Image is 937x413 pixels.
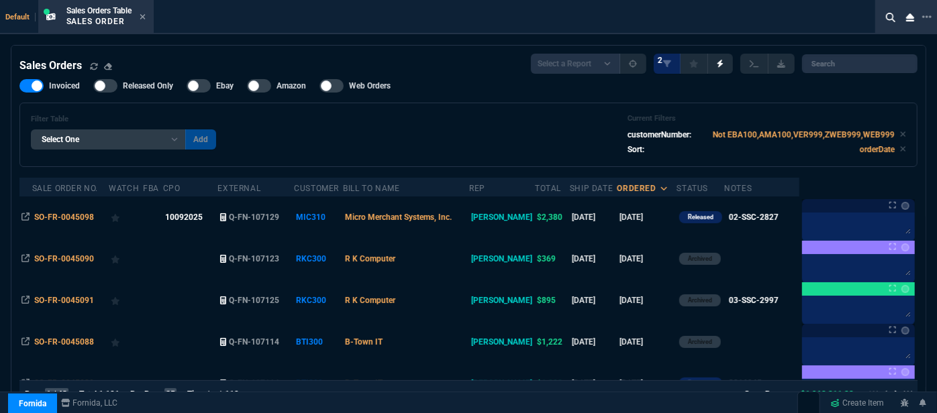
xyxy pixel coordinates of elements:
h6: Current Filters [628,114,906,123]
td: [DATE] [617,196,677,238]
h4: Sales Orders [19,58,82,74]
div: Add to Watchlist [111,374,141,393]
p: Archived [688,337,712,347]
td: [DATE] [570,238,618,280]
span: Ebay [216,80,234,91]
td: [DATE] [617,238,677,280]
td: $1,222 [535,321,570,363]
td: $2,380 [535,196,570,238]
td: [PERSON_NAME] [469,280,535,321]
span: Micro Merchant Systems, Inc. [345,213,452,222]
span: SO-FR-0045091 [34,296,94,305]
span: Default [5,13,36,21]
div: Add to Watchlist [111,291,141,310]
a: Create Item [826,393,890,413]
h6: Filter Table [31,115,216,124]
td: BTI300 [294,321,343,363]
span: 2 [658,55,662,66]
div: Rep [469,183,485,194]
span: Q-FN-107114 [229,379,279,388]
a: msbcCompanyName [57,397,122,409]
div: External [217,183,260,194]
p: customerNumber: [628,129,691,141]
td: [PERSON_NAME] [469,238,535,280]
div: Watch [109,183,139,194]
td: [DATE] [617,280,677,321]
span: Q-FN-107129 [229,213,279,222]
td: [DATE] [617,321,677,363]
div: ordered [617,183,656,194]
td: [DATE] [570,280,618,321]
td: RKC300 [294,238,343,280]
td: [PERSON_NAME] [469,321,535,363]
td: [DATE] [570,363,618,404]
span: Total: [79,390,99,399]
td: RKC300 [294,280,343,321]
p: Archived [688,295,712,306]
td: [DATE] [617,363,677,404]
p: Sort: [628,143,644,156]
td: [PERSON_NAME] [469,196,535,238]
span: B-Town IT [345,337,383,347]
td: $1,222 [535,363,570,404]
span: Per Page: [130,390,164,399]
span: Invoiced [49,80,80,91]
div: Add to Watchlist [111,249,141,268]
div: 3816945 [729,377,762,390]
span: Amazon [277,80,306,91]
div: Total [535,183,561,194]
span: SO-FR-0045098 [34,213,94,222]
span: 1 / 48 [45,388,68,400]
div: 03-SSC-2997 [729,294,779,306]
p: Archived [688,253,712,264]
td: [PERSON_NAME] [469,363,535,404]
span: 25 [164,388,177,400]
div: Status [677,183,708,194]
nx-fornida-value: 10092025 [165,211,215,223]
nx-icon: Open In Opposite Panel [21,296,30,305]
div: Sale Order No. [32,183,98,194]
td: $369 [535,238,570,280]
code: orderDate [860,145,895,154]
nx-icon: Close Workbench [901,9,920,25]
div: Add to Watchlist [111,333,141,351]
div: Bill To Name [343,183,399,194]
span: SO-FR-0045088 [34,337,94,347]
p: Sales Order [66,16,132,27]
span: $1,962,211.22 [801,390,854,399]
span: SO-FR-0045090 [34,254,94,263]
p: Released [688,212,713,223]
p: Released [688,378,713,389]
span: Page: [25,390,45,399]
span: Sales Orders Table [66,6,132,15]
nx-icon: Open New Tab [922,11,932,23]
nx-icon: Open In Opposite Panel [21,213,30,222]
div: 02-SSC-2827 [729,211,779,223]
span: R K Computer [345,296,395,305]
td: [DATE] [570,321,618,363]
span: Q-FN-107125 [229,296,279,305]
span: 1,191 [99,390,119,399]
div: Ship Date [570,183,613,194]
div: Notes [724,183,752,194]
nx-icon: Open In Opposite Panel [21,337,30,347]
span: Q-FN-107114 [229,337,279,347]
input: Search [802,54,918,73]
span: Time (ms): [187,390,225,399]
td: BTI300 [294,363,343,404]
td: $895 [535,280,570,321]
span: R K Computer [345,254,395,263]
span: Released Only [123,80,173,91]
span: Q-FN-107123 [229,254,279,263]
span: Web Orders [349,80,391,91]
code: Not EBA100,AMA100,VER999,ZWEB999,WEB999 [713,130,895,139]
nx-icon: Search [881,9,901,25]
td: MIC310 [294,196,343,238]
span: 10092025 [165,213,203,222]
div: CPO [163,183,181,194]
span: 119 [225,390,239,399]
div: Add to Watchlist [111,208,141,227]
div: FBA [143,183,159,194]
span: Open Revenue: [744,390,798,399]
span: SO-FR-0045089 [34,379,94,388]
